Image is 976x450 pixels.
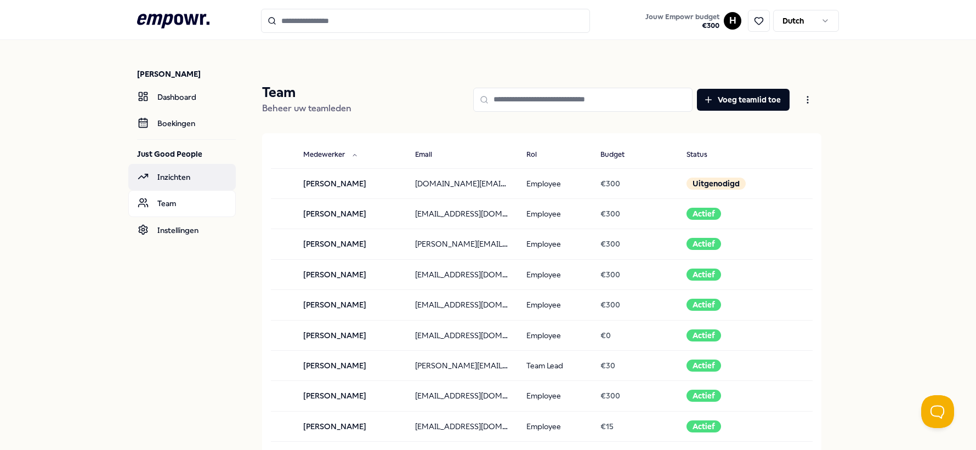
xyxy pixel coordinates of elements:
td: [PERSON_NAME] [294,320,406,350]
span: € 300 [600,391,620,400]
td: [EMAIL_ADDRESS][DOMAIN_NAME] [406,381,518,411]
span: Jouw Empowr budget [645,13,719,21]
input: Search for products, categories or subcategories [261,9,590,33]
a: Boekingen [128,110,236,136]
div: Actief [686,269,721,281]
td: [PERSON_NAME][EMAIL_ADDRESS][DOMAIN_NAME] [406,229,518,259]
td: [PERSON_NAME] [294,259,406,289]
a: Team [128,190,236,217]
button: Email [406,144,454,166]
div: Actief [686,238,721,250]
td: [PERSON_NAME] [294,290,406,320]
span: € 30 [600,361,615,370]
a: Inzichten [128,164,236,190]
td: [EMAIL_ADDRESS][DOMAIN_NAME] [406,259,518,289]
button: Status [678,144,729,166]
td: Employee [518,290,591,320]
td: [PERSON_NAME][EMAIL_ADDRESS][DOMAIN_NAME] [406,350,518,380]
p: Team [262,84,351,101]
td: Employee [518,381,591,411]
span: € 300 [600,179,620,188]
span: € 300 [600,270,620,279]
button: Rol [518,144,559,166]
td: [PERSON_NAME] [294,411,406,441]
td: Employee [518,198,591,229]
p: [PERSON_NAME] [137,69,236,79]
a: Instellingen [128,217,236,243]
button: Medewerker [294,144,367,166]
td: [EMAIL_ADDRESS][DOMAIN_NAME] [406,198,518,229]
td: [PERSON_NAME] [294,350,406,380]
span: Beheer uw teamleden [262,103,351,113]
button: H [724,12,741,30]
p: Just Good People [137,149,236,160]
div: Actief [686,299,721,311]
div: Actief [686,390,721,402]
div: Uitgenodigd [686,178,746,190]
td: Employee [518,320,591,350]
td: [PERSON_NAME] [294,168,406,198]
button: Open menu [794,89,821,111]
td: Employee [518,168,591,198]
td: [EMAIL_ADDRESS][DOMAIN_NAME] [406,290,518,320]
iframe: Help Scout Beacon - Open [921,395,954,428]
span: € 0 [600,331,611,340]
td: [PERSON_NAME] [294,198,406,229]
a: Dashboard [128,84,236,110]
td: Employee [518,411,591,441]
div: Actief [686,329,721,341]
button: Budget [592,144,646,166]
button: Jouw Empowr budget€300 [643,10,722,32]
div: Actief [686,360,721,372]
div: Actief [686,208,721,220]
a: Jouw Empowr budget€300 [641,9,724,32]
span: € 15 [600,422,614,431]
td: [EMAIL_ADDRESS][DOMAIN_NAME] [406,320,518,350]
span: € 300 [600,240,620,248]
td: [PERSON_NAME] [294,229,406,259]
td: [EMAIL_ADDRESS][DOMAIN_NAME] [406,411,518,441]
span: € 300 [645,21,719,30]
button: Voeg teamlid toe [697,89,790,111]
td: Employee [518,229,591,259]
td: Team Lead [518,350,591,380]
td: [PERSON_NAME] [294,381,406,411]
div: Actief [686,420,721,432]
span: € 300 [600,209,620,218]
td: [DOMAIN_NAME][EMAIL_ADDRESS][DOMAIN_NAME] [406,168,518,198]
span: € 300 [600,300,620,309]
td: Employee [518,259,591,289]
